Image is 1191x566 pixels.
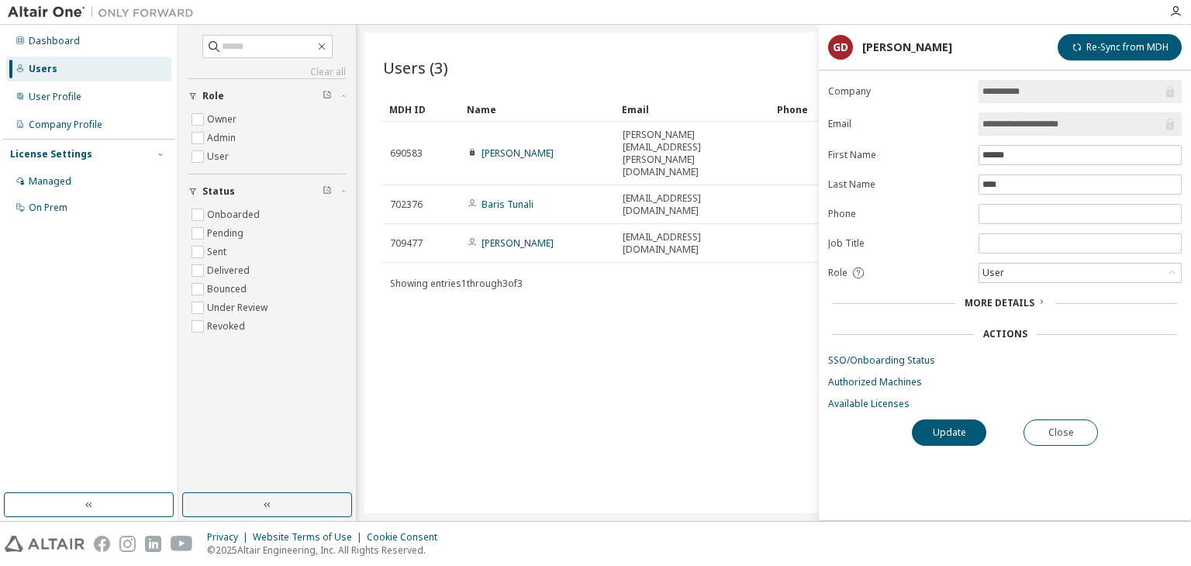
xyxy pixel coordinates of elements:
span: Clear filter [323,90,332,102]
div: Users [29,63,57,75]
label: Revoked [207,317,248,336]
img: youtube.svg [171,536,193,552]
span: 702376 [390,198,423,211]
span: [PERSON_NAME][EMAIL_ADDRESS][PERSON_NAME][DOMAIN_NAME] [623,129,764,178]
div: User Profile [29,91,81,103]
div: MDH ID [389,97,454,122]
p: © 2025 Altair Engineering, Inc. All Rights Reserved. [207,544,447,557]
img: altair_logo.svg [5,536,85,552]
label: Email [828,118,969,130]
span: Status [202,185,235,198]
button: Status [188,174,346,209]
a: Baris Tunali [482,198,533,211]
div: Actions [983,328,1027,340]
label: Company [828,85,969,98]
span: Clear filter [323,185,332,198]
button: Re-Sync from MDH [1058,34,1182,60]
span: 709477 [390,237,423,250]
span: Users (3) [383,57,448,78]
a: Clear all [188,66,346,78]
div: Phone [777,97,920,122]
img: Altair One [8,5,202,20]
label: Pending [207,224,247,243]
div: User [979,264,1181,282]
div: Dashboard [29,35,80,47]
label: Phone [828,208,969,220]
span: 690583 [390,147,423,160]
label: First Name [828,149,969,161]
img: facebook.svg [94,536,110,552]
span: Role [202,90,224,102]
button: Role [188,79,346,113]
div: Company Profile [29,119,102,131]
div: Managed [29,175,71,188]
div: Website Terms of Use [253,531,367,544]
label: Onboarded [207,205,263,224]
button: Update [912,419,986,446]
span: [EMAIL_ADDRESS][DOMAIN_NAME] [623,192,764,217]
a: [PERSON_NAME] [482,236,554,250]
span: Showing entries 1 through 3 of 3 [390,277,523,290]
a: Available Licenses [828,398,1182,410]
label: Owner [207,110,240,129]
label: Job Title [828,237,969,250]
span: [EMAIL_ADDRESS][DOMAIN_NAME] [623,231,764,256]
div: Cookie Consent [367,531,447,544]
div: GD [828,35,853,60]
label: Sent [207,243,230,261]
label: Bounced [207,280,250,299]
img: linkedin.svg [145,536,161,552]
div: User [980,264,1006,281]
a: SSO/Onboarding Status [828,354,1182,367]
div: Name [467,97,609,122]
span: Role [828,267,848,279]
span: More Details [965,296,1034,309]
a: Authorized Machines [828,376,1182,388]
img: instagram.svg [119,536,136,552]
label: Under Review [207,299,271,317]
div: On Prem [29,202,67,214]
div: Privacy [207,531,253,544]
div: [PERSON_NAME] [862,41,952,53]
a: [PERSON_NAME] [482,147,554,160]
label: Last Name [828,178,969,191]
label: Delivered [207,261,253,280]
label: Admin [207,129,239,147]
div: License Settings [10,148,92,160]
button: Close [1024,419,1098,446]
div: Email [622,97,765,122]
label: User [207,147,232,166]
